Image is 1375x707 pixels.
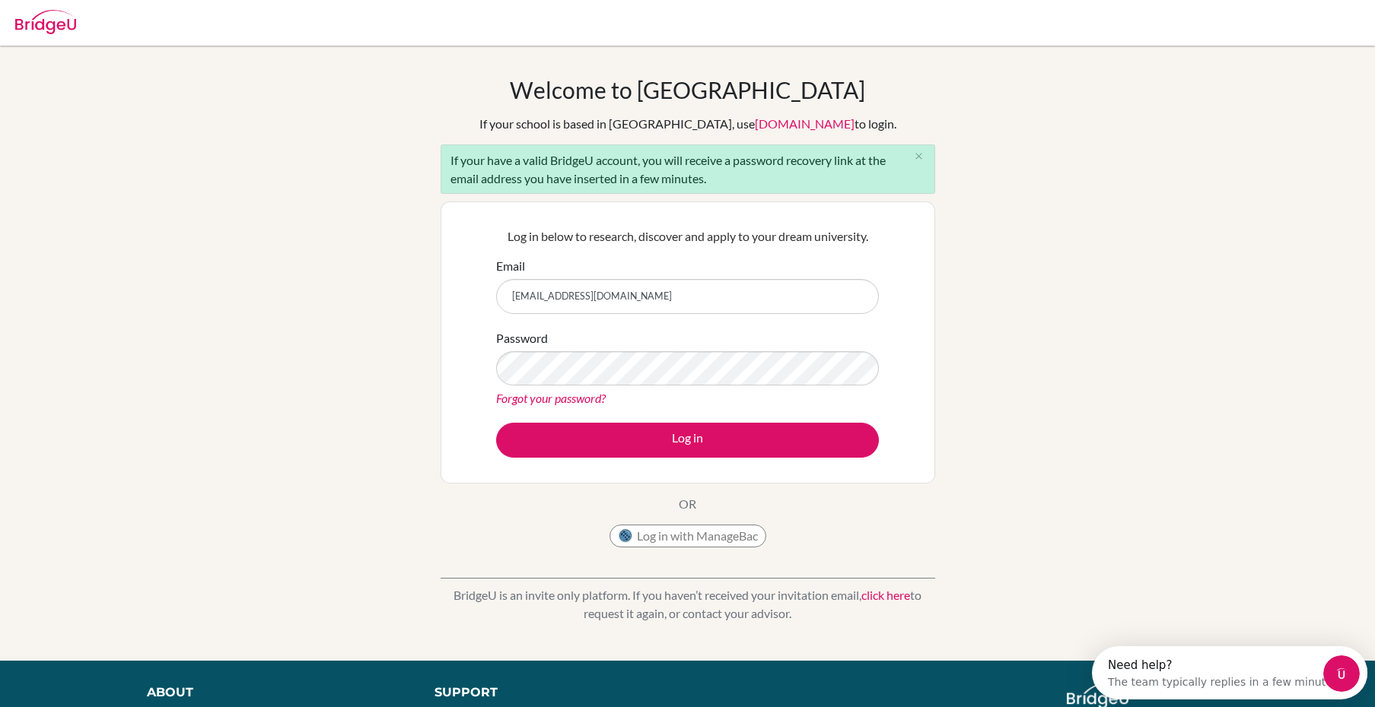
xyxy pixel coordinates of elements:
i: close [913,151,925,162]
div: Need help? [16,13,250,25]
div: Open Intercom Messenger [6,6,294,48]
div: The team typically replies in a few minutes. [16,25,250,41]
iframe: Intercom live chat discovery launcher [1092,646,1367,699]
a: click here [861,588,910,602]
iframe: Intercom live chat [1323,655,1360,692]
button: Close [904,145,934,168]
div: If your have a valid BridgeU account, you will receive a password recovery link at the email addr... [441,144,935,194]
a: [DOMAIN_NAME] [755,116,855,131]
div: If your school is based in [GEOGRAPHIC_DATA], use to login. [479,115,896,133]
div: About [147,683,400,702]
button: Log in [496,423,879,458]
a: Forgot your password? [496,391,606,405]
p: Log in below to research, discover and apply to your dream university. [496,227,879,246]
p: BridgeU is an invite only platform. If you haven’t received your invitation email, to request it ... [441,586,935,623]
label: Email [496,257,525,275]
div: Support [434,683,670,702]
label: Password [496,329,548,347]
img: Bridge-U [15,10,76,34]
button: Log in with ManageBac [610,525,766,547]
p: OR [679,495,696,513]
h1: Welcome to [GEOGRAPHIC_DATA] [510,76,865,103]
